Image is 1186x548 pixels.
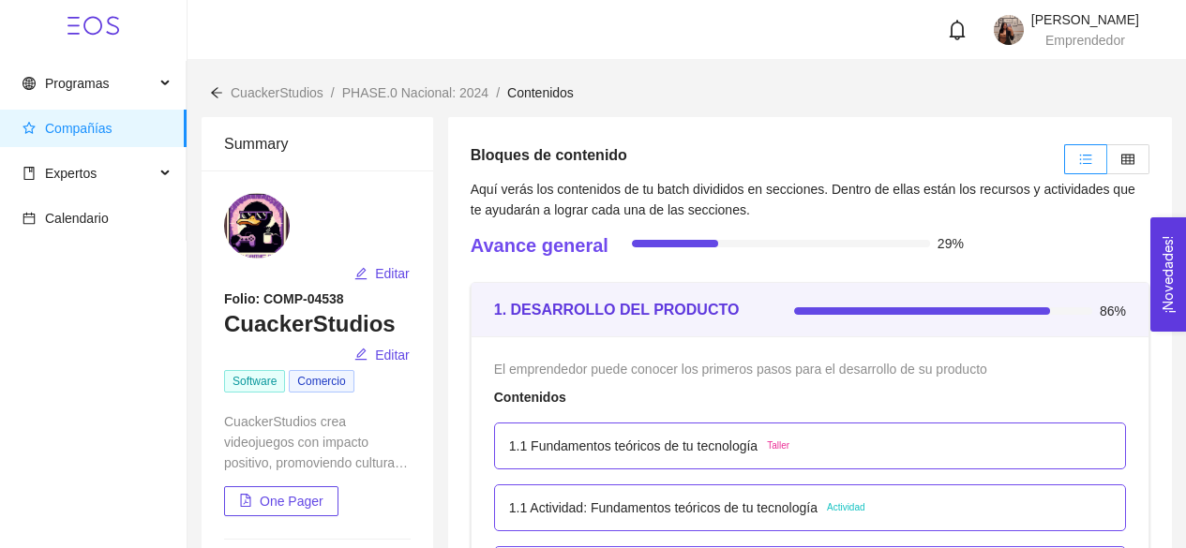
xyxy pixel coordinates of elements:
[224,411,411,473] div: CuackerStudios crea videojuegos con impacto positivo, promoviendo cultura, educación y entretenim...
[938,237,964,250] span: 29%
[1150,217,1186,332] button: Open Feedback Widget
[471,182,1135,217] span: Aquí verás los contenidos de tu batch divididos en secciones. Dentro de ellas están los recursos ...
[353,340,411,370] button: editEditar
[1079,153,1092,166] span: unordered-list
[23,77,36,90] span: global
[494,302,740,318] strong: 1. DESARROLLO DEL PRODUCTO
[471,232,608,259] h4: Avance general
[23,212,36,225] span: calendar
[827,500,865,515] span: Actividad
[224,486,338,516] button: file-pdfOne Pager
[1045,33,1125,48] span: Emprendedor
[354,267,368,282] span: edit
[509,436,758,456] p: 1.1 Fundamentos teóricos de tu tecnología
[331,85,335,100] span: /
[45,76,109,91] span: Programas
[947,20,968,40] span: bell
[210,86,223,99] span: arrow-left
[994,15,1024,45] img: 1746566909091-20250327_145934.jpg
[289,370,353,392] span: Comercio
[375,263,410,284] span: Editar
[231,85,323,100] span: CuackerStudios
[1121,153,1134,166] span: table
[507,85,574,100] span: Contenidos
[471,144,627,167] h5: Bloques de contenido
[224,370,285,392] span: Software
[496,85,500,100] span: /
[354,348,368,363] span: edit
[224,309,411,339] h3: CuackerStudios
[260,491,323,511] span: One Pager
[494,362,987,377] span: El emprendedor puede conocer los primeros pasos para el desarrollo de su producto
[509,497,818,518] p: 1.1 Actividad: Fundamentos teóricos de tu tecnología
[494,390,566,405] strong: Contenidos
[23,167,36,180] span: book
[224,291,344,306] strong: Folio: COMP-04538
[45,211,109,226] span: Calendario
[45,166,97,181] span: Expertos
[23,122,36,135] span: star
[342,85,488,100] span: PHASE.0 Nacional: 2024
[767,438,789,453] span: Taller
[1100,304,1126,318] span: 86%
[1031,12,1139,27] span: [PERSON_NAME]
[45,121,113,136] span: Compañías
[375,345,410,365] span: Editar
[353,259,411,289] button: editEditar
[224,117,411,170] div: Summary
[224,193,290,259] img: 1746509817189-Logo1.jpeg
[239,494,252,509] span: file-pdf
